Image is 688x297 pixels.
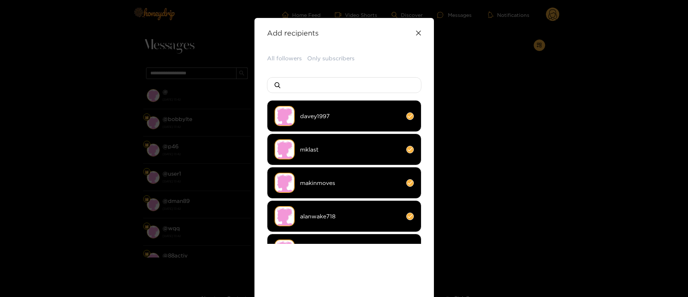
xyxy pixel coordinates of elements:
[307,54,355,62] button: Only subscribers
[275,173,295,193] img: no-avatar.png
[267,54,302,62] button: All followers
[300,112,401,120] span: davey1997
[275,206,295,226] img: no-avatar.png
[275,240,295,260] img: no-avatar.png
[300,145,401,154] span: mklast
[300,212,401,221] span: alanwake718
[267,29,319,37] strong: Add recipients
[300,179,401,187] span: makinmoves
[275,139,295,159] img: no-avatar.png
[275,106,295,126] img: no-avatar.png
